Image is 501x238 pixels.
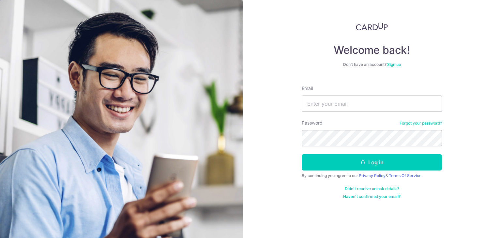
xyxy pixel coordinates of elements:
[302,120,323,126] label: Password
[302,44,442,57] h4: Welcome back!
[359,173,386,178] a: Privacy Policy
[302,85,313,92] label: Email
[302,62,442,67] div: Don’t have an account?
[356,23,388,31] img: CardUp Logo
[400,121,442,126] a: Forgot your password?
[345,186,399,191] a: Didn't receive unlock details?
[389,173,421,178] a: Terms Of Service
[387,62,401,67] a: Sign up
[302,154,442,171] button: Log in
[343,194,401,199] a: Haven't confirmed your email?
[302,96,442,112] input: Enter your Email
[302,173,442,178] div: By continuing you agree to our &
